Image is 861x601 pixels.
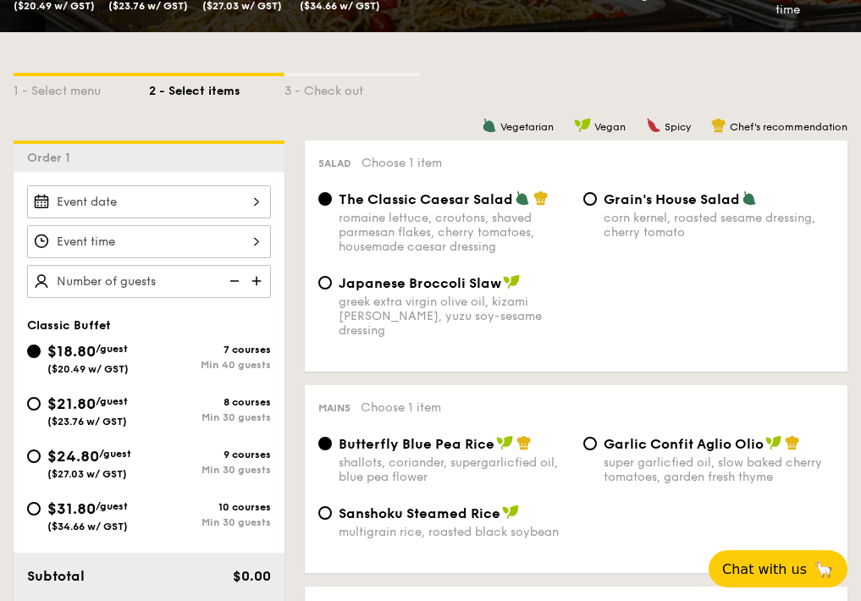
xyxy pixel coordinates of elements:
span: Vegetarian [500,121,554,133]
img: icon-chef-hat.a58ddaea.svg [785,435,800,450]
img: icon-vegan.f8ff3823.svg [503,274,520,289]
input: Garlic Confit Aglio Oliosuper garlicfied oil, slow baked cherry tomatoes, garden fresh thyme [583,437,597,450]
span: Japanese Broccoli Slaw [339,275,501,291]
span: Chef's recommendation [730,121,847,133]
button: Chat with us🦙 [709,550,847,587]
img: icon-add.58712e84.svg [246,265,271,297]
span: Order 1 [27,151,77,165]
span: ($20.49 w/ GST) [47,363,129,375]
img: icon-vegan.f8ff3823.svg [502,505,519,520]
span: ($27.03 w/ GST) [47,468,127,480]
div: 7 courses [149,344,271,356]
span: Choose 1 item [362,156,442,170]
span: The Classic Caesar Salad [339,191,513,207]
span: Grain's House Salad [604,191,740,207]
span: $0.00 [233,568,271,584]
span: Choose 1 item [361,400,441,415]
input: $18.80/guest($20.49 w/ GST)7 coursesMin 40 guests [27,345,41,358]
img: icon-chef-hat.a58ddaea.svg [711,118,726,133]
img: icon-vegan.f8ff3823.svg [765,435,782,450]
span: ($23.76 w/ GST) [47,416,127,427]
div: multigrain rice, roasted black soybean [339,525,570,539]
div: Min 30 guests [149,464,271,476]
div: super garlicfied oil, slow baked cherry tomatoes, garden fresh thyme [604,455,835,484]
img: icon-vegetarian.fe4039eb.svg [482,118,497,133]
span: Mains [318,402,350,414]
div: 3 - Check out [284,76,420,100]
span: /guest [96,395,128,407]
span: /guest [96,343,128,355]
input: The Classic Caesar Saladromaine lettuce, croutons, shaved parmesan flakes, cherry tomatoes, house... [318,192,332,206]
span: $21.80 [47,394,96,413]
img: icon-vegetarian.fe4039eb.svg [742,190,757,206]
input: Number of guests [27,265,271,298]
span: ($34.66 w/ GST) [47,521,128,532]
input: Butterfly Blue Pea Riceshallots, coriander, supergarlicfied oil, blue pea flower [318,437,332,450]
div: Min 30 guests [149,411,271,423]
input: Event time [27,225,271,258]
img: icon-chef-hat.a58ddaea.svg [533,190,549,206]
span: $18.80 [47,342,96,361]
div: 10 courses [149,501,271,513]
span: Spicy [665,121,691,133]
img: icon-vegan.f8ff3823.svg [574,118,591,133]
input: Japanese Broccoli Slawgreek extra virgin olive oil, kizami [PERSON_NAME], yuzu soy-sesame dressing [318,276,332,289]
input: $24.80/guest($27.03 w/ GST)9 coursesMin 30 guests [27,449,41,463]
div: 9 courses [149,449,271,460]
span: Sanshoku Steamed Rice [339,505,500,521]
span: Chat with us [722,561,807,577]
input: $21.80/guest($23.76 w/ GST)8 coursesMin 30 guests [27,397,41,411]
span: Salad [318,157,351,169]
input: Event date [27,185,271,218]
div: Min 40 guests [149,359,271,371]
div: shallots, coriander, supergarlicfied oil, blue pea flower [339,455,570,484]
img: icon-vegan.f8ff3823.svg [496,435,513,450]
span: Subtotal [27,568,85,584]
img: icon-vegetarian.fe4039eb.svg [515,190,530,206]
img: icon-spicy.37a8142b.svg [646,118,661,133]
div: 8 courses [149,396,271,408]
div: corn kernel, roasted sesame dressing, cherry tomato [604,211,835,240]
span: /guest [99,448,131,460]
div: romaine lettuce, croutons, shaved parmesan flakes, cherry tomatoes, housemade caesar dressing [339,211,570,254]
span: 🦙 [814,560,834,579]
span: Butterfly Blue Pea Rice [339,436,494,452]
span: $31.80 [47,499,96,518]
span: /guest [96,500,128,512]
div: greek extra virgin olive oil, kizami [PERSON_NAME], yuzu soy-sesame dressing [339,295,570,338]
div: Min 30 guests [149,516,271,528]
span: Classic Buffet [27,318,111,333]
span: $24.80 [47,447,99,466]
img: icon-reduce.1d2dbef1.svg [220,265,246,297]
input: Grain's House Saladcorn kernel, roasted sesame dressing, cherry tomato [583,192,597,206]
input: Sanshoku Steamed Ricemultigrain rice, roasted black soybean [318,506,332,520]
span: Garlic Confit Aglio Olio [604,436,764,452]
input: $31.80/guest($34.66 w/ GST)10 coursesMin 30 guests [27,502,41,516]
div: 2 - Select items [149,76,284,100]
div: 1 - Select menu [14,76,149,100]
img: icon-chef-hat.a58ddaea.svg [516,435,532,450]
span: Vegan [594,121,626,133]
